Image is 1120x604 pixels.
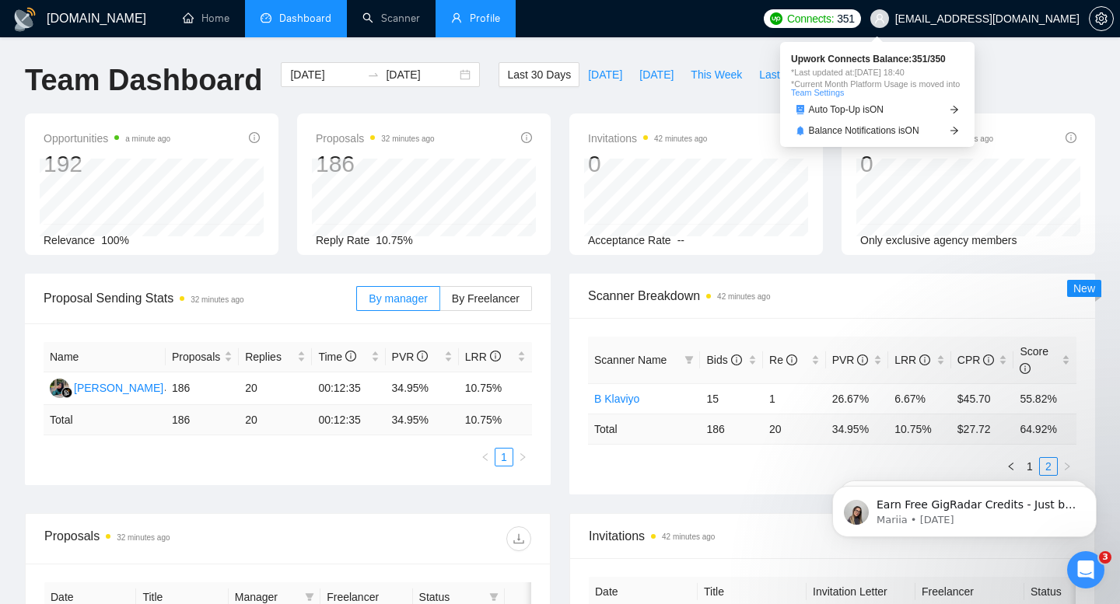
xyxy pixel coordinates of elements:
[183,12,229,25] a: homeHome
[1099,551,1111,564] span: 3
[44,288,356,308] span: Proposal Sending Stats
[476,448,495,466] li: Previous Page
[312,372,385,405] td: 00:12:35
[588,149,707,179] div: 0
[261,12,271,23] span: dashboard
[245,348,294,365] span: Replies
[489,592,499,602] span: filter
[983,354,994,365] span: info-circle
[451,12,500,25] a: userProfile
[588,129,707,148] span: Invitations
[700,383,763,414] td: 15
[791,80,964,97] span: *Current Month Platform Usage is moved into
[25,62,262,99] h1: Team Dashboard
[249,132,260,143] span: info-circle
[832,354,869,366] span: PVR
[506,526,531,551] button: download
[68,45,268,428] span: Earn Free GigRadar Credits - Just by Sharing Your Story! 💬 Want more credits for sending proposal...
[791,68,964,77] span: *Last updated at: [DATE] 18:40
[459,405,532,435] td: 10.75 %
[826,383,889,414] td: 26.67%
[894,354,930,366] span: LRR
[279,12,331,25] span: Dashboard
[166,372,239,405] td: 186
[588,286,1076,305] span: Scanner Breakdown
[684,355,694,365] span: filter
[239,342,312,372] th: Replies
[888,414,951,444] td: 10.75 %
[74,379,163,396] div: [PERSON_NAME]
[367,68,380,81] span: to
[1090,12,1113,25] span: setting
[763,414,826,444] td: 20
[490,351,501,361] span: info-circle
[44,234,95,246] span: Relevance
[386,66,457,83] input: End date
[919,354,930,365] span: info-circle
[367,68,380,81] span: swap-right
[588,414,700,444] td: Total
[476,448,495,466] button: left
[809,105,884,114] span: Auto Top-Up is ON
[166,405,239,435] td: 186
[786,354,797,365] span: info-circle
[376,234,412,246] span: 10.75%
[1089,12,1114,25] a: setting
[717,292,770,301] time: 42 minutes ago
[731,354,742,365] span: info-circle
[125,134,170,143] time: a minute ago
[1066,132,1076,143] span: info-circle
[239,372,312,405] td: 20
[166,342,239,372] th: Proposals
[837,10,854,27] span: 351
[381,134,434,143] time: 32 minutes ago
[507,532,530,545] span: download
[631,62,682,87] button: [DATE]
[507,66,571,83] span: Last 30 Days
[465,351,501,363] span: LRR
[316,149,435,179] div: 186
[950,105,959,114] span: arrow-right
[654,134,707,143] time: 42 minutes ago
[513,448,532,466] li: Next Page
[386,372,459,405] td: 34.95%
[763,383,826,414] td: 1
[318,351,355,363] span: Time
[392,351,429,363] span: PVR
[639,66,674,83] span: [DATE]
[791,88,844,97] a: Team Settings
[682,62,751,87] button: This Week
[290,66,361,83] input: Start date
[769,354,797,366] span: Re
[44,405,166,435] td: Total
[117,533,170,542] time: 32 minutes ago
[589,526,1076,546] span: Invitations
[1089,6,1114,31] button: setting
[809,126,919,135] span: Balance Notifications is ON
[860,149,993,179] div: 0
[677,234,684,246] span: --
[857,354,868,365] span: info-circle
[950,126,959,135] span: arrow-right
[791,123,964,139] a: bellBalance Notifications isONarrow-right
[386,405,459,435] td: 34.95 %
[888,383,951,414] td: 6.67%
[44,149,170,179] div: 192
[61,387,72,398] img: gigradar-bm.png
[452,292,520,305] span: By Freelancer
[957,354,994,366] span: CPR
[518,452,527,462] span: right
[860,234,1017,246] span: Only exclusive agency members
[700,414,763,444] td: 186
[101,234,129,246] span: 100%
[662,532,715,541] time: 42 minutes ago
[495,449,513,466] a: 1
[44,526,288,551] div: Proposals
[369,292,427,305] span: By manager
[1013,414,1076,444] td: 64.92 %
[499,62,579,87] button: Last 30 Days
[706,354,741,366] span: Bids
[594,393,639,405] a: B Klaviyo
